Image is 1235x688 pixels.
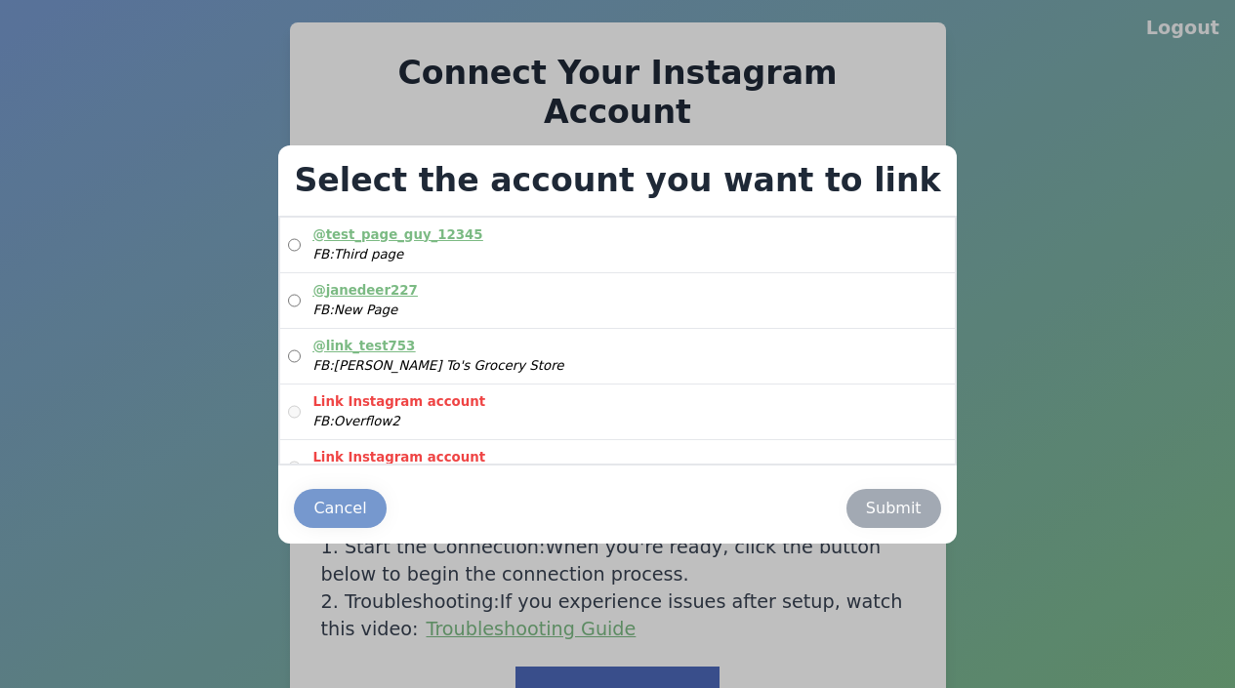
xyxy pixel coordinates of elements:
[288,281,301,320] input: @janedeer227FB:New Page
[312,283,417,298] a: @janedeer227
[288,448,301,487] input: Link Instagram accountFB:No Link
[312,339,415,353] a: @link_test753
[312,227,482,242] a: @test_page_guy_12345
[312,412,485,431] div: FB: Overflow2
[846,489,941,528] button: Submit
[288,225,301,264] input: @test_page_guy_12345FB:Third page
[312,245,482,264] div: FB: Third page
[312,356,563,376] div: FB: [PERSON_NAME] To's Grocery Store
[313,497,366,520] div: Cancel
[278,145,956,216] h2: Select the account you want to link
[312,448,485,467] div: Link Instagram account
[312,392,485,412] div: Link Instagram account
[312,301,417,320] div: FB: New Page
[288,337,301,376] input: @link_test753FB:[PERSON_NAME] To's Grocery Store
[288,392,301,431] input: Link Instagram accountFB:Overflow2
[866,497,922,520] div: Submit
[294,489,386,528] button: Cancel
